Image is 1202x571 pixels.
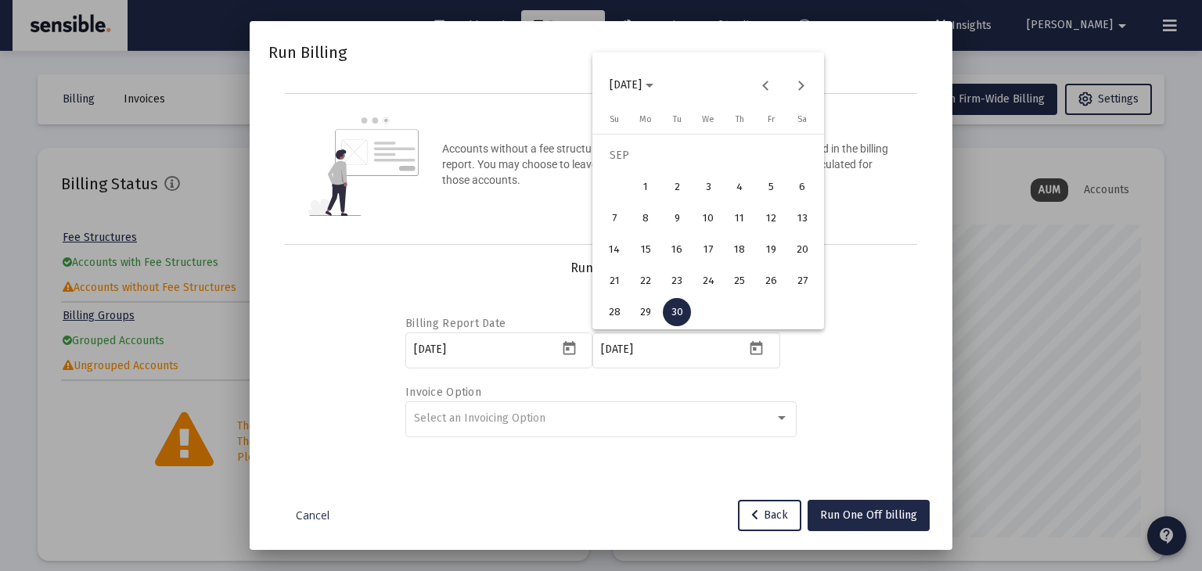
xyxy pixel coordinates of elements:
button: 2025-09-07 [599,203,630,234]
button: 2025-09-12 [755,203,786,234]
button: 2025-09-16 [661,234,693,265]
span: Fr [768,114,775,124]
div: 4 [725,173,754,201]
button: 2025-09-27 [786,265,818,296]
button: 2025-09-03 [693,171,724,203]
button: 2025-09-18 [724,234,755,265]
div: 28 [600,298,628,326]
button: 2025-09-06 [786,171,818,203]
span: [DATE] [610,78,642,92]
div: 21 [600,267,628,295]
td: SEP [599,140,818,171]
div: 7 [600,204,628,232]
button: Previous month [750,70,781,101]
button: 2025-09-11 [724,203,755,234]
div: 12 [757,204,785,232]
div: 26 [757,267,785,295]
button: 2025-09-20 [786,234,818,265]
button: 2025-09-24 [693,265,724,296]
button: 2025-09-04 [724,171,755,203]
div: 18 [725,235,754,264]
div: 19 [757,235,785,264]
button: 2025-09-15 [630,234,661,265]
button: Next month [785,70,816,101]
button: 2025-09-14 [599,234,630,265]
div: 25 [725,267,754,295]
button: Choose month and year [597,70,666,101]
div: 14 [600,235,628,264]
div: 3 [694,173,722,201]
div: 10 [694,204,722,232]
button: 2025-09-25 [724,265,755,296]
div: 27 [788,267,816,295]
button: 2025-09-13 [786,203,818,234]
button: 2025-09-30 [661,296,693,328]
div: 5 [757,173,785,201]
div: 24 [694,267,722,295]
span: Mo [639,114,652,124]
span: Su [610,114,619,124]
button: 2025-09-23 [661,265,693,296]
div: 16 [663,235,691,264]
span: Th [736,114,744,124]
div: 20 [788,235,816,264]
div: 30 [663,298,691,326]
button: 2025-09-17 [693,234,724,265]
div: 23 [663,267,691,295]
button: 2025-09-02 [661,171,693,203]
button: 2025-09-08 [630,203,661,234]
button: 2025-09-05 [755,171,786,203]
div: 6 [788,173,816,201]
div: 11 [725,204,754,232]
div: 15 [632,235,660,264]
div: 22 [632,267,660,295]
div: 29 [632,298,660,326]
button: 2025-09-22 [630,265,661,296]
button: 2025-09-10 [693,203,724,234]
span: Sa [797,114,807,124]
button: 2025-09-19 [755,234,786,265]
button: 2025-09-28 [599,296,630,328]
div: 1 [632,173,660,201]
button: 2025-09-09 [661,203,693,234]
div: 13 [788,204,816,232]
button: 2025-09-29 [630,296,661,328]
button: 2025-09-21 [599,265,630,296]
div: 8 [632,204,660,232]
button: 2025-09-26 [755,265,786,296]
div: 2 [663,173,691,201]
div: 17 [694,235,722,264]
span: We [702,114,714,124]
div: 9 [663,204,691,232]
button: 2025-09-01 [630,171,661,203]
span: Tu [673,114,682,124]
